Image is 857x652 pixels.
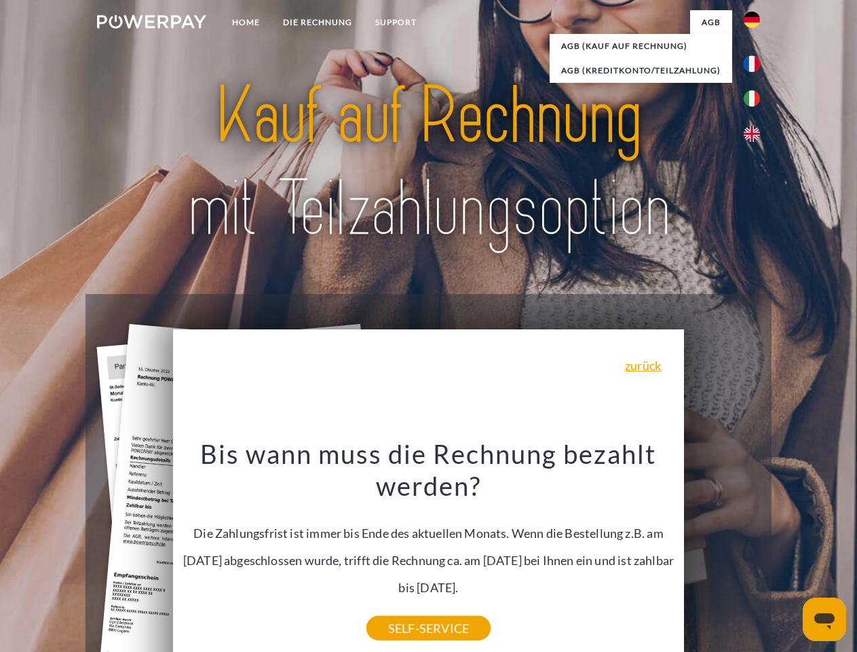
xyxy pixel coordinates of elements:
[744,126,760,142] img: en
[625,359,661,372] a: zurück
[550,34,732,58] a: AGB (Kauf auf Rechnung)
[550,58,732,83] a: AGB (Kreditkonto/Teilzahlung)
[366,616,491,640] a: SELF-SERVICE
[181,437,677,503] h3: Bis wann muss die Rechnung bezahlt werden?
[803,598,846,641] iframe: Schaltfläche zum Öffnen des Messaging-Fensters
[130,65,727,260] img: title-powerpay_de.svg
[221,10,271,35] a: Home
[271,10,364,35] a: DIE RECHNUNG
[97,15,206,29] img: logo-powerpay-white.svg
[744,90,760,107] img: it
[364,10,428,35] a: SUPPORT
[744,56,760,72] img: fr
[181,437,677,628] div: Die Zahlungsfrist ist immer bis Ende des aktuellen Monats. Wenn die Bestellung z.B. am [DATE] abg...
[690,10,732,35] a: agb
[744,12,760,28] img: de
